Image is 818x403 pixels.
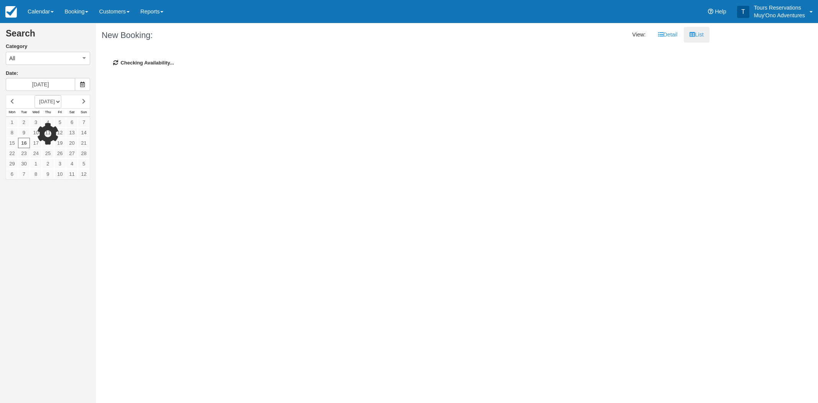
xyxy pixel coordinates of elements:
[6,70,90,77] label: Date:
[684,27,709,43] a: List
[715,8,726,15] span: Help
[6,52,90,65] button: All
[754,12,805,19] p: Muy'Ono Adventures
[9,55,15,62] span: All
[6,43,90,50] label: Category
[708,9,713,14] i: Help
[737,6,749,18] div: T
[102,48,704,78] div: Checking Availability...
[627,27,652,43] li: View:
[18,138,30,148] a: 16
[754,4,805,12] p: Tours Reservations
[102,31,397,40] h1: New Booking:
[652,27,683,43] a: Detail
[5,6,17,18] img: checkfront-main-nav-mini-logo.png
[6,29,90,43] h2: Search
